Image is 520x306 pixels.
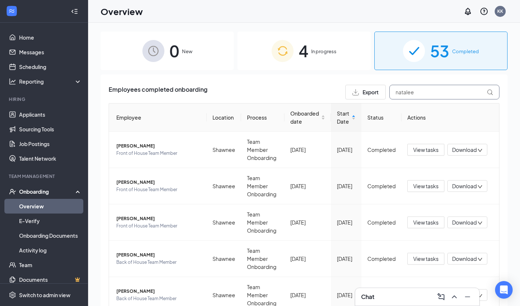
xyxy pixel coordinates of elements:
th: Process [241,103,284,132]
span: New [182,48,192,55]
a: Sourcing Tools [19,122,82,136]
th: Actions [401,103,499,132]
td: Shawnee [207,241,241,277]
svg: ChevronUp [450,292,459,301]
span: [PERSON_NAME] [116,288,201,295]
svg: Minimize [463,292,472,301]
button: ChevronUp [448,291,460,303]
td: Shawnee [207,168,241,204]
span: Start Date [337,109,350,125]
svg: Notifications [463,7,472,16]
a: Applicants [19,107,82,122]
td: Team Member Onboarding [241,241,284,277]
svg: Collapse [71,8,78,15]
div: Switch to admin view [19,291,70,299]
svg: ComposeMessage [437,292,446,301]
div: Completed [367,218,396,226]
th: Employee [109,103,207,132]
div: [DATE] [337,218,356,226]
span: down [477,184,483,189]
span: View tasks [413,255,439,263]
a: Home [19,30,82,45]
span: View tasks [413,146,439,154]
div: [DATE] [337,182,356,190]
span: Front of House Team Member [116,186,201,193]
a: DocumentsCrown [19,272,82,287]
button: View tasks [407,253,444,265]
span: Download [452,182,477,190]
a: Onboarding Documents [19,228,82,243]
div: [DATE] [290,218,325,226]
button: View tasks [407,180,444,192]
span: down [477,148,483,153]
div: Completed [367,182,396,190]
th: Status [361,103,401,132]
button: Export [345,85,386,99]
a: Job Postings [19,136,82,151]
span: 0 [170,38,179,63]
span: 53 [430,38,449,63]
svg: WorkstreamLogo [8,7,15,15]
span: down [477,293,483,298]
a: Talent Network [19,151,82,166]
span: [PERSON_NAME] [116,215,201,222]
div: Open Intercom Messenger [495,281,513,299]
div: [DATE] [290,255,325,263]
span: Onboarded date [290,109,320,125]
h3: Chat [361,293,374,301]
a: Team [19,258,82,272]
span: down [477,221,483,226]
span: View tasks [413,182,439,190]
div: [DATE] [290,182,325,190]
th: Location [207,103,241,132]
button: Minimize [462,291,473,303]
span: Completed [452,48,479,55]
a: E-Verify [19,214,82,228]
input: Search by Name, Job Posting, or Process [389,85,499,99]
span: Download [452,219,477,226]
a: Activity log [19,243,82,258]
h1: Overview [101,5,143,18]
div: Onboarding [19,188,76,195]
div: Reporting [19,78,82,85]
td: Shawnee [207,204,241,241]
button: ComposeMessage [435,291,447,303]
span: Back of House Team Member [116,295,201,302]
span: In progress [311,48,337,55]
div: [DATE] [337,255,356,263]
button: View tasks [407,144,444,156]
td: Team Member Onboarding [241,132,284,168]
div: Completed [367,255,396,263]
span: Front of House Team Member [116,150,201,157]
th: Onboarded date [284,103,331,132]
svg: Settings [9,291,16,299]
span: Download [452,255,477,263]
span: Download [452,146,477,154]
a: Messages [19,45,82,59]
div: Team Management [9,173,80,179]
td: Team Member Onboarding [241,168,284,204]
div: KK [497,8,503,14]
span: Export [363,90,379,95]
span: [PERSON_NAME] [116,179,201,186]
span: [PERSON_NAME] [116,142,201,150]
div: [DATE] [337,146,356,154]
td: Team Member Onboarding [241,204,284,241]
span: [PERSON_NAME] [116,251,201,259]
td: Shawnee [207,132,241,168]
div: Completed [367,146,396,154]
a: Scheduling [19,59,82,74]
span: Front of House Team Member [116,222,201,230]
button: View tasks [407,216,444,228]
span: Employees completed onboarding [109,85,207,99]
svg: UserCheck [9,188,16,195]
div: Hiring [9,96,80,102]
span: 4 [299,38,308,63]
div: [DATE] [290,291,325,299]
div: [DATE] [290,146,325,154]
span: View tasks [413,218,439,226]
span: Back of House Team Member [116,259,201,266]
a: Overview [19,199,82,214]
div: [DATE] [337,291,356,299]
svg: QuestionInfo [480,7,488,16]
